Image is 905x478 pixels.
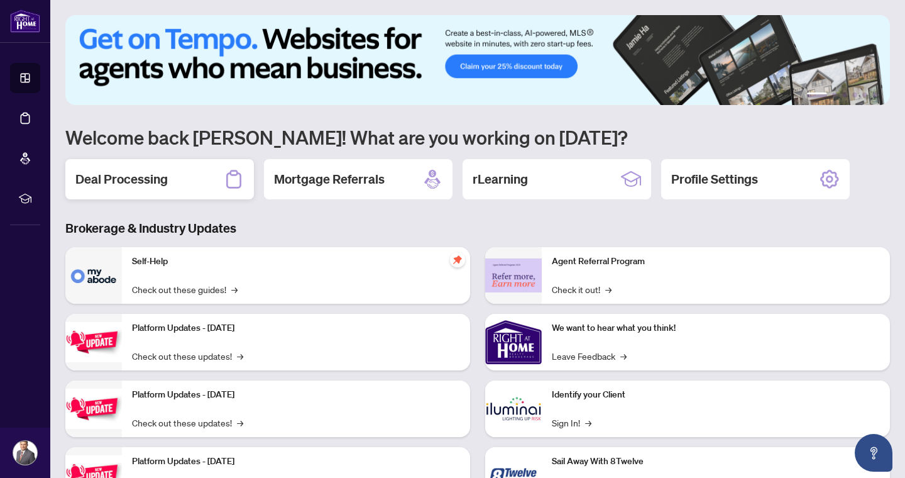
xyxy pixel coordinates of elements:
[65,125,890,149] h1: Welcome back [PERSON_NAME]! What are you working on [DATE]?
[807,92,827,97] button: 1
[842,92,847,97] button: 3
[485,381,542,437] img: Identify your Client
[832,92,837,97] button: 2
[274,170,385,188] h2: Mortgage Referrals
[552,321,880,335] p: We want to hear what you think!
[473,170,528,188] h2: rLearning
[552,255,880,269] p: Agent Referral Program
[485,314,542,370] img: We want to hear what you think!
[132,282,238,296] a: Check out these guides!→
[132,388,460,402] p: Platform Updates - [DATE]
[13,441,37,465] img: Profile Icon
[620,349,627,363] span: →
[132,416,243,430] a: Check out these updates!→
[132,321,460,335] p: Platform Updates - [DATE]
[75,170,168,188] h2: Deal Processing
[65,389,122,428] img: Platform Updates - July 8, 2025
[237,349,243,363] span: →
[552,388,880,402] p: Identify your Client
[10,9,40,33] img: logo
[485,258,542,293] img: Agent Referral Program
[132,255,460,269] p: Self-Help
[65,15,890,105] img: Slide 0
[65,322,122,362] img: Platform Updates - July 21, 2025
[132,349,243,363] a: Check out these updates!→
[65,247,122,304] img: Self-Help
[65,220,890,237] h3: Brokerage & Industry Updates
[237,416,243,430] span: →
[862,92,867,97] button: 5
[855,434,892,472] button: Open asap
[872,92,877,97] button: 6
[132,455,460,469] p: Platform Updates - [DATE]
[231,282,238,296] span: →
[852,92,857,97] button: 4
[585,416,591,430] span: →
[552,416,591,430] a: Sign In!→
[552,455,880,469] p: Sail Away With 8Twelve
[450,252,465,267] span: pushpin
[552,349,627,363] a: Leave Feedback→
[605,282,612,296] span: →
[552,282,612,296] a: Check it out!→
[671,170,758,188] h2: Profile Settings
